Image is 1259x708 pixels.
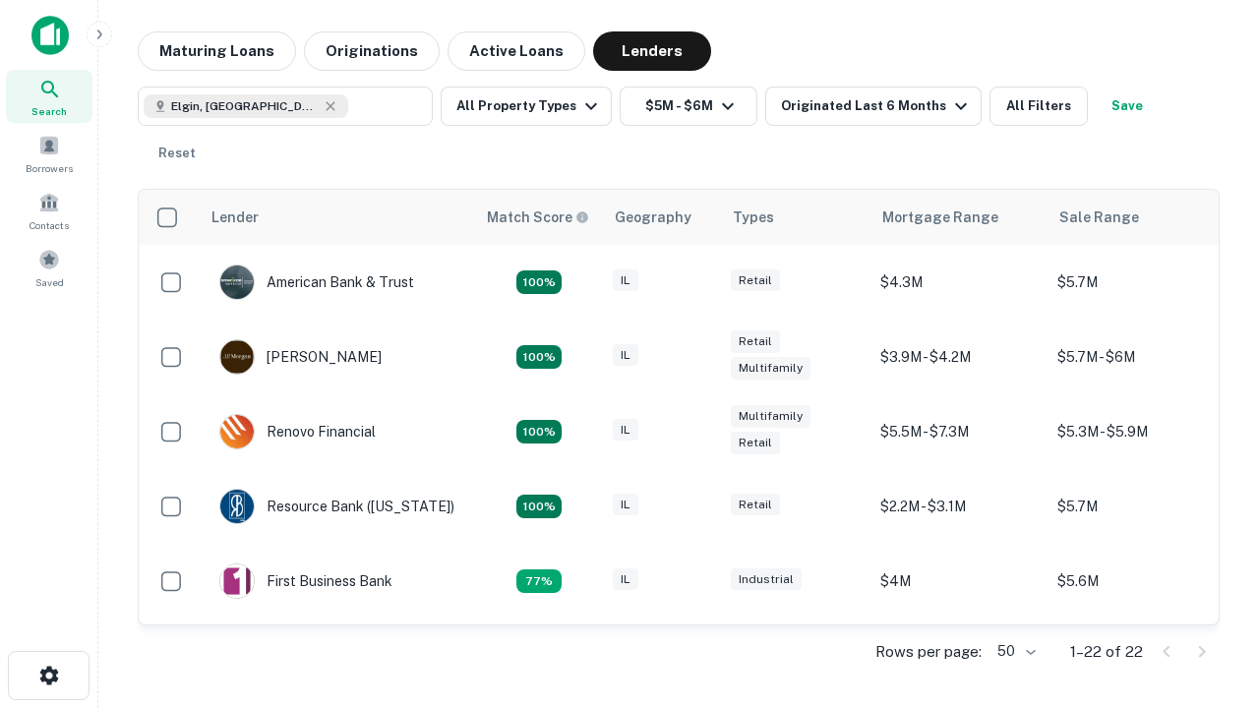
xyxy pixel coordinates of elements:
div: Retail [731,330,780,353]
div: 50 [989,637,1039,666]
span: Contacts [30,217,69,233]
div: Retail [731,494,780,516]
div: Mortgage Range [882,206,998,229]
div: Retail [731,269,780,292]
img: picture [220,415,254,448]
span: Borrowers [26,160,73,176]
td: $2.2M - $3.1M [870,469,1048,544]
div: Renovo Financial [219,414,376,449]
th: Mortgage Range [870,190,1048,245]
th: Geography [603,190,721,245]
th: Lender [200,190,475,245]
div: Retail [731,432,780,454]
td: $4.3M [870,245,1048,320]
span: Elgin, [GEOGRAPHIC_DATA], [GEOGRAPHIC_DATA] [171,97,319,115]
div: Lender [211,206,259,229]
button: Reset [146,134,209,173]
div: Types [733,206,774,229]
div: Multifamily [731,357,810,380]
div: Capitalize uses an advanced AI algorithm to match your search with the best lender. The match sco... [487,206,589,228]
button: All Property Types [441,87,612,126]
img: picture [220,564,254,598]
th: Sale Range [1048,190,1225,245]
span: Saved [35,274,64,290]
button: $5M - $6M [620,87,757,126]
div: [PERSON_NAME] [219,339,382,375]
div: Matching Properties: 4, hasApolloMatch: undefined [516,420,562,443]
div: IL [613,419,638,442]
iframe: Chat Widget [1161,488,1259,582]
a: Saved [6,241,92,294]
td: $5.3M - $5.9M [1048,394,1225,469]
div: Matching Properties: 7, hasApolloMatch: undefined [516,270,562,294]
div: Multifamily [731,405,810,428]
img: picture [220,340,254,374]
a: Borrowers [6,127,92,180]
button: Maturing Loans [138,31,296,71]
td: $5.7M - $6M [1048,320,1225,394]
div: IL [613,494,638,516]
a: Contacts [6,184,92,237]
div: American Bank & Trust [219,265,414,300]
button: Originations [304,31,440,71]
button: Lenders [593,31,711,71]
a: Search [6,70,92,123]
div: Industrial [731,568,802,591]
div: Matching Properties: 4, hasApolloMatch: undefined [516,495,562,518]
p: 1–22 of 22 [1070,640,1143,664]
button: Active Loans [448,31,585,71]
div: Matching Properties: 3, hasApolloMatch: undefined [516,569,562,593]
td: $3.1M [870,619,1048,693]
img: picture [220,265,254,299]
div: IL [613,344,638,367]
div: Resource Bank ([US_STATE]) [219,489,454,524]
td: $5.7M [1048,469,1225,544]
td: $5.1M [1048,619,1225,693]
div: First Business Bank [219,563,392,599]
div: Geography [615,206,691,229]
button: Save your search to get updates of matches that match your search criteria. [1096,87,1159,126]
button: Originated Last 6 Months [765,87,982,126]
p: Rows per page: [875,640,982,664]
div: IL [613,269,638,292]
div: IL [613,568,638,591]
span: Search [31,103,67,119]
div: Matching Properties: 4, hasApolloMatch: undefined [516,345,562,369]
th: Types [721,190,870,245]
td: $5.5M - $7.3M [870,394,1048,469]
div: Sale Range [1059,206,1139,229]
td: $4M [870,544,1048,619]
th: Capitalize uses an advanced AI algorithm to match your search with the best lender. The match sco... [475,190,603,245]
img: picture [220,490,254,523]
td: $5.7M [1048,245,1225,320]
button: All Filters [989,87,1088,126]
img: capitalize-icon.png [31,16,69,55]
div: Originated Last 6 Months [781,94,973,118]
td: $3.9M - $4.2M [870,320,1048,394]
h6: Match Score [487,206,585,228]
td: $5.6M [1048,544,1225,619]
